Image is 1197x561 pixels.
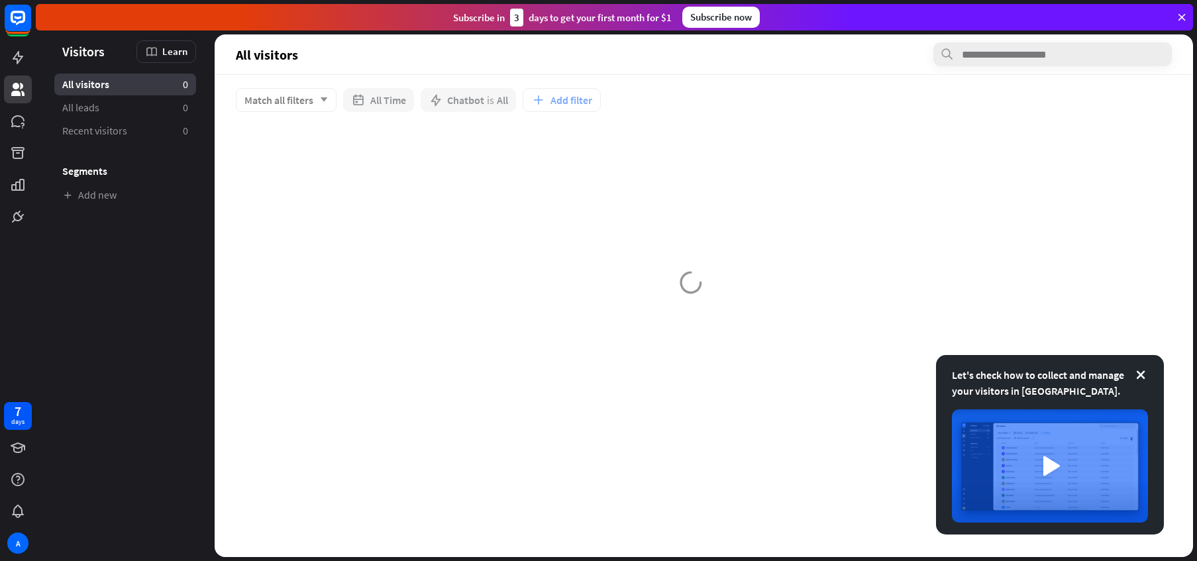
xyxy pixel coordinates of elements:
[4,402,32,430] a: 7 days
[682,7,760,28] div: Subscribe now
[62,124,127,138] span: Recent visitors
[510,9,523,26] div: 3
[11,417,25,427] div: days
[183,124,188,138] aside: 0
[62,77,109,91] span: All visitors
[952,367,1148,399] div: Let's check how to collect and manage your visitors in [GEOGRAPHIC_DATA].
[54,120,196,142] a: Recent visitors 0
[62,101,99,115] span: All leads
[183,101,188,115] aside: 0
[7,533,28,554] div: A
[236,47,298,62] span: All visitors
[54,97,196,119] a: All leads 0
[183,77,188,91] aside: 0
[11,5,50,45] button: Open LiveChat chat widget
[453,9,672,26] div: Subscribe in days to get your first month for $1
[952,409,1148,523] img: image
[62,44,105,59] span: Visitors
[54,184,196,206] a: Add new
[54,164,196,178] h3: Segments
[162,45,187,58] span: Learn
[15,405,21,417] div: 7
